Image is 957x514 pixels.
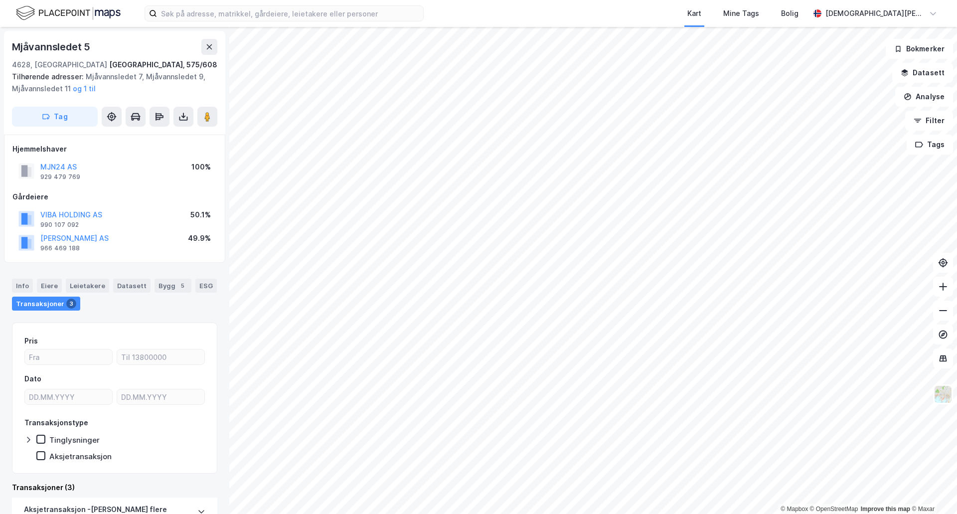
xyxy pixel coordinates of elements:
div: 929 479 769 [40,173,80,181]
span: Tilhørende adresser: [12,72,86,81]
input: Fra [25,349,112,364]
input: DD.MM.YYYY [117,389,204,404]
div: Pris [24,335,38,347]
div: Info [12,279,33,293]
div: Gårdeiere [12,191,217,203]
a: OpenStreetMap [810,506,858,513]
div: 966 469 188 [40,244,80,252]
input: Til 13800000 [117,349,204,364]
button: Bokmerker [886,39,953,59]
div: Datasett [113,279,151,293]
input: Søk på adresse, matrikkel, gårdeiere, leietakere eller personer [157,6,423,21]
img: Z [934,385,953,404]
div: 4628, [GEOGRAPHIC_DATA] [12,59,107,71]
button: Tags [907,135,953,155]
button: Filter [905,111,953,131]
div: 3 [66,299,76,309]
div: Mine Tags [723,7,759,19]
img: logo.f888ab2527a4732fd821a326f86c7f29.svg [16,4,121,22]
input: DD.MM.YYYY [25,389,112,404]
div: Bolig [781,7,798,19]
div: Transaksjonstype [24,417,88,429]
div: Mjåvannsledet 7, Mjåvannsledet 9, Mjåvannsledet 11 [12,71,209,95]
div: Dato [24,373,41,385]
div: Leietakere [66,279,109,293]
div: Hjemmelshaver [12,143,217,155]
div: 5 [177,281,187,291]
div: Aksjetransaksjon [49,452,112,461]
button: Analyse [895,87,953,107]
div: 50.1% [190,209,211,221]
div: 990 107 092 [40,221,79,229]
div: Tinglysninger [49,435,100,445]
div: Transaksjoner (3) [12,482,217,494]
div: Transaksjoner [12,297,80,311]
div: Bygg [155,279,191,293]
div: Kart [687,7,701,19]
a: Improve this map [861,506,910,513]
div: 100% [191,161,211,173]
div: ESG [195,279,217,293]
button: Datasett [892,63,953,83]
div: [DEMOGRAPHIC_DATA][PERSON_NAME] [825,7,925,19]
div: Eiere [37,279,62,293]
button: Tag [12,107,98,127]
div: 49.9% [188,232,211,244]
div: Kontrollprogram for chat [907,466,957,514]
div: [GEOGRAPHIC_DATA], 575/608 [109,59,217,71]
div: Mjåvannsledet 5 [12,39,92,55]
iframe: Chat Widget [907,466,957,514]
a: Mapbox [781,506,808,513]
